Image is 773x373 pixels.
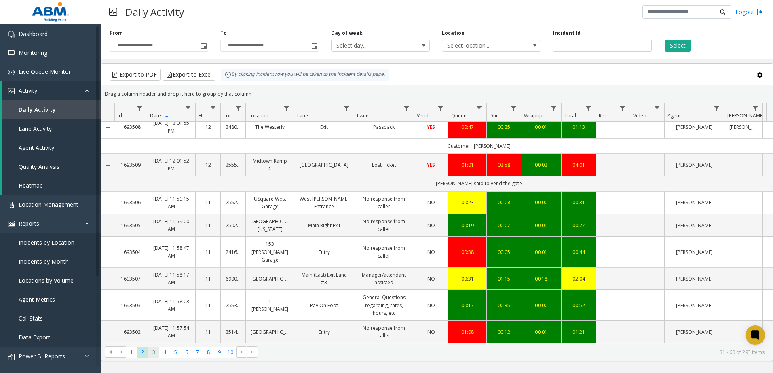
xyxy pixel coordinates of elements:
span: Monitoring [19,49,47,57]
span: Id [118,112,122,119]
a: 00:27 [566,222,591,229]
label: Incident Id [553,29,581,37]
a: Issue Filter Menu [401,103,412,114]
a: YES [419,123,443,131]
a: Passback [359,123,409,131]
a: Lost Ticket [359,161,409,169]
span: NO [427,329,435,335]
span: Page 8 [203,347,214,358]
button: Export to PDF [110,69,161,81]
a: No response from caller [359,195,409,210]
div: 00:52 [566,302,591,309]
img: 'icon' [8,50,15,57]
a: 01:13 [566,123,591,131]
a: 00:25 [492,123,516,131]
div: 00:38 [453,248,482,256]
a: Entry [299,248,349,256]
span: Page 7 [192,347,203,358]
a: Heatmap [2,176,101,195]
a: Main Right Exit [299,222,349,229]
a: 1693506 [119,199,142,206]
a: Pay On Foot [299,302,349,309]
a: NO [419,275,443,283]
a: [PERSON_NAME] [670,161,719,169]
a: 24161305 [226,248,241,256]
span: Lot [224,112,231,119]
a: [GEOGRAPHIC_DATA] [251,328,289,336]
a: 25027185 [226,222,241,229]
a: No response from caller [359,324,409,339]
a: [DATE] 11:58:17 AM [152,271,190,286]
a: Manager/attendant assisted [359,271,409,286]
a: Location Filter Menu [281,103,292,114]
a: Daily Activity [2,100,101,119]
a: 00:47 [453,123,482,131]
span: Quality Analysis [19,163,59,170]
a: West [PERSON_NAME] Entrance [299,195,349,210]
a: Exit [299,123,349,131]
a: [DATE] 11:59:15 AM [152,195,190,210]
span: Go to the previous page [116,346,127,358]
a: [PERSON_NAME] [670,248,719,256]
span: Dashboard [19,30,48,38]
span: Select location... [442,40,521,51]
a: Date Filter Menu [183,103,194,114]
span: Queue [451,112,467,119]
h3: Daily Activity [121,2,188,22]
label: Day of week [331,29,363,37]
span: YES [427,124,435,130]
span: Call Stats [19,314,43,322]
a: [GEOGRAPHIC_DATA] [299,161,349,169]
a: NO [419,328,443,336]
div: 00:19 [453,222,482,229]
div: 01:15 [492,275,516,283]
a: 00:07 [492,222,516,229]
a: 00:17 [453,302,482,309]
a: 1693509 [119,161,142,169]
span: Video [633,112,646,119]
img: 'icon' [8,202,15,208]
span: Agent Metrics [19,295,55,303]
kendo-pager-info: 31 - 60 of 293 items [263,349,765,356]
a: Total Filter Menu [583,103,594,114]
a: No response from caller [359,218,409,233]
a: [DATE] 11:57:54 AM [152,324,190,339]
span: YES [427,161,435,168]
a: 255585 [226,161,241,169]
a: Collapse Details [101,162,114,168]
span: Total [564,112,576,119]
a: Activity [2,81,101,100]
a: [DATE] 11:58:47 AM [152,244,190,260]
span: Page 9 [214,347,225,358]
div: By clicking Incident row you will be taken to the incident details page. [221,69,389,81]
a: 24801921 [226,123,241,131]
span: Lane [297,112,308,119]
a: 00:01 [526,123,556,131]
div: 00:35 [492,302,516,309]
div: Data table [101,103,773,343]
a: 01:08 [453,328,482,336]
a: Logout [735,8,763,16]
span: Incidents by Location [19,239,74,246]
a: 12 [201,123,215,131]
span: Page 3 [148,347,159,358]
span: Rec. [599,112,608,119]
a: 12 [201,161,215,169]
a: 00:31 [566,199,591,206]
a: 00:00 [526,199,556,206]
a: [DATE] 12:01:52 PM [152,157,190,172]
span: Agent Activity [19,144,54,151]
span: Location Management [19,201,78,208]
span: Wrapup [524,112,543,119]
div: 00:31 [453,275,482,283]
a: H Filter Menu [208,103,219,114]
span: Incidents by Month [19,258,69,265]
a: NO [419,302,443,309]
a: 11 [201,199,215,206]
button: Export to Excel [163,69,215,81]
